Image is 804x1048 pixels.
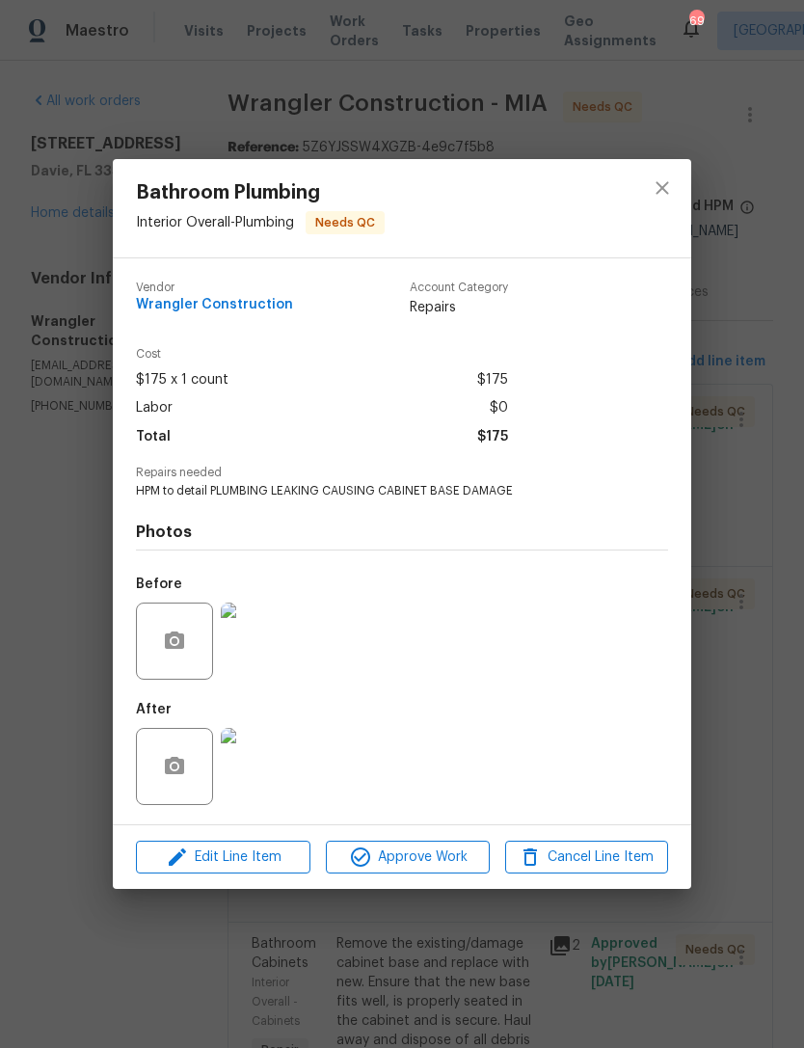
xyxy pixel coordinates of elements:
[136,578,182,591] h5: Before
[308,213,383,232] span: Needs QC
[477,423,508,451] span: $175
[136,182,385,203] span: Bathroom Plumbing
[136,215,294,228] span: Interior Overall - Plumbing
[477,366,508,394] span: $175
[332,846,483,870] span: Approve Work
[410,282,508,294] span: Account Category
[410,298,508,317] span: Repairs
[326,841,489,874] button: Approve Work
[639,165,685,211] button: close
[136,841,310,874] button: Edit Line Item
[136,523,668,542] h4: Photos
[136,348,508,361] span: Cost
[490,394,508,422] span: $0
[136,423,171,451] span: Total
[136,467,668,479] span: Repairs needed
[505,841,668,874] button: Cancel Line Item
[136,394,173,422] span: Labor
[511,846,662,870] span: Cancel Line Item
[136,366,228,394] span: $175 x 1 count
[136,282,293,294] span: Vendor
[136,703,172,716] h5: After
[136,298,293,312] span: Wrangler Construction
[136,483,615,499] span: HPM to detail PLUMBING LEAKING CAUSING CABINET BASE DAMAGE
[142,846,305,870] span: Edit Line Item
[689,12,703,31] div: 69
